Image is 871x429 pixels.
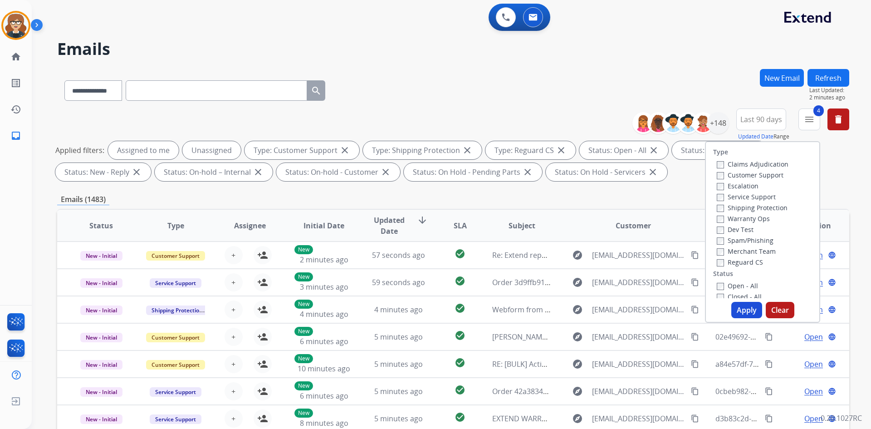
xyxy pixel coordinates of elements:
[804,413,823,424] span: Open
[807,69,849,87] button: Refresh
[715,332,850,342] span: 02e49692-6c6a-497c-b80f-f1b05fb82e98
[257,386,268,397] mat-icon: person_add
[740,118,782,121] span: Last 90 days
[713,269,733,278] label: Status
[546,163,667,181] div: Status: On Hold - Servicers
[717,183,724,190] input: Escalation
[717,192,776,201] label: Service Support
[374,414,423,424] span: 5 minutes ago
[300,255,348,265] span: 2 minutes ago
[131,167,142,178] mat-icon: close
[231,413,235,424] span: +
[257,359,268,370] mat-icon: person_add
[225,301,243,319] button: +
[455,357,465,368] mat-icon: check_circle
[717,259,724,266] input: Reguard CS
[691,360,699,368] mat-icon: content_copy
[736,108,786,130] button: Last 90 days
[454,220,467,231] span: SLA
[760,69,804,87] button: New Email
[713,148,728,157] label: Type
[257,250,268,261] mat-icon: person_add
[738,133,789,140] span: Range
[691,333,699,341] mat-icon: content_copy
[717,205,724,212] input: Shipping Protection
[231,250,235,261] span: +
[372,250,425,260] span: 57 seconds ago
[828,387,836,395] mat-icon: language
[572,386,583,397] mat-icon: explore
[257,331,268,342] mat-icon: person_add
[707,112,729,134] div: +148
[492,332,574,342] span: [PERSON_NAME] invoice
[231,331,235,342] span: +
[647,167,658,178] mat-icon: close
[592,250,685,261] span: [EMAIL_ADDRESS][DOMAIN_NAME]
[828,251,836,259] mat-icon: language
[522,167,533,178] mat-icon: close
[572,359,583,370] mat-icon: explore
[717,216,724,223] input: Warranty Ops
[672,141,768,159] div: Status: New - Initial
[828,360,836,368] mat-icon: language
[225,328,243,346] button: +
[492,359,722,369] span: RE: [BULK] Action required: Extend claim approved for replacement
[150,278,201,288] span: Service Support
[417,215,428,226] mat-icon: arrow_downward
[257,413,268,424] mat-icon: person_add
[717,237,724,245] input: Spam/Phishing
[374,359,423,369] span: 5 minutes ago
[57,40,849,58] h2: Emails
[492,386,652,396] span: Order 42a38347-885c-48e7-bfed-be4d85f288e6
[404,163,542,181] div: Status: On Hold - Pending Parts
[374,332,423,342] span: 5 minutes ago
[372,277,425,287] span: 59 seconds ago
[691,278,699,286] mat-icon: content_copy
[300,309,348,319] span: 4 minutes ago
[592,386,685,397] span: [EMAIL_ADDRESS][DOMAIN_NAME]
[717,248,724,256] input: Merchant Team
[146,360,205,370] span: Customer Support
[455,303,465,314] mat-icon: check_circle
[245,141,359,159] div: Type: Customer Support
[89,220,113,231] span: Status
[572,331,583,342] mat-icon: explore
[492,277,649,287] span: Order 3d9ffb91-fd36-4c13-94d2-c3e13b5e3ef1
[3,13,29,38] img: avatar
[691,306,699,314] mat-icon: content_copy
[717,227,724,234] input: Dev Test
[231,277,235,288] span: +
[311,85,322,96] mat-icon: search
[294,272,313,281] p: New
[592,359,685,370] span: [EMAIL_ADDRESS][DOMAIN_NAME]
[462,145,473,156] mat-icon: close
[339,145,350,156] mat-icon: close
[150,414,201,424] span: Service Support
[108,141,179,159] div: Assigned to me
[10,51,21,62] mat-icon: home
[294,245,313,254] p: New
[80,360,122,370] span: New - Initial
[809,87,849,94] span: Last Updated:
[717,194,724,201] input: Service Support
[804,331,823,342] span: Open
[738,133,773,140] button: Updated Date
[455,412,465,423] mat-icon: check_circle
[821,413,862,424] p: 0.20.1027RC
[813,105,824,116] span: 4
[765,414,773,423] mat-icon: content_copy
[691,387,699,395] mat-icon: content_copy
[276,163,400,181] div: Status: On-hold - Customer
[648,145,659,156] mat-icon: close
[374,386,423,396] span: 5 minutes ago
[592,413,685,424] span: [EMAIL_ADDRESS][DOMAIN_NAME]
[833,114,844,125] mat-icon: delete
[766,302,794,318] button: Clear
[592,277,685,288] span: [EMAIL_ADDRESS][DOMAIN_NAME]
[715,414,849,424] span: d3b83c2d-dfd8-42f1-832f-9c2ec553f83e
[717,161,724,168] input: Claims Adjudication
[717,294,724,301] input: Closed - All
[616,220,651,231] span: Customer
[363,141,482,159] div: Type: Shipping Protection
[717,281,758,290] label: Open - All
